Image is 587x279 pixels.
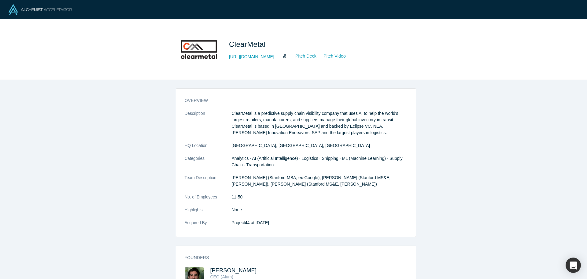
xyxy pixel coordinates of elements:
[185,110,232,142] dt: Description
[229,54,274,60] a: [URL][DOMAIN_NAME]
[289,53,317,60] a: Pitch Deck
[232,220,407,226] dd: Project44 at [DATE]
[9,4,72,15] img: Alchemist Logo
[185,155,232,175] dt: Categories
[232,110,407,136] p: ClearMetal is a predictive supply chain visibility company that uses AI to help the world's large...
[178,28,220,71] img: ClearMetal's Logo
[210,267,257,273] a: [PERSON_NAME]
[185,220,232,232] dt: Acquired By
[232,142,407,149] dd: [GEOGRAPHIC_DATA], [GEOGRAPHIC_DATA], [GEOGRAPHIC_DATA]
[185,175,232,194] dt: Team Description
[185,207,232,220] dt: Highlights
[185,97,399,104] h3: overview
[232,207,407,213] p: None
[185,254,399,261] h3: Founders
[317,53,346,60] a: Pitch Video
[232,156,403,167] span: Analytics · AI (Artificial Intelligence) · Logistics · Shipping · ML (Machine Learning) · Supply ...
[185,194,232,207] dt: No. of Employees
[229,40,268,48] span: ClearMetal
[232,175,407,187] p: [PERSON_NAME] (Stanford MBA; ex-Google), [PERSON_NAME] (Stanford MS&E, [PERSON_NAME]), [PERSON_NA...
[232,194,407,200] dd: 11-50
[185,142,232,155] dt: HQ Location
